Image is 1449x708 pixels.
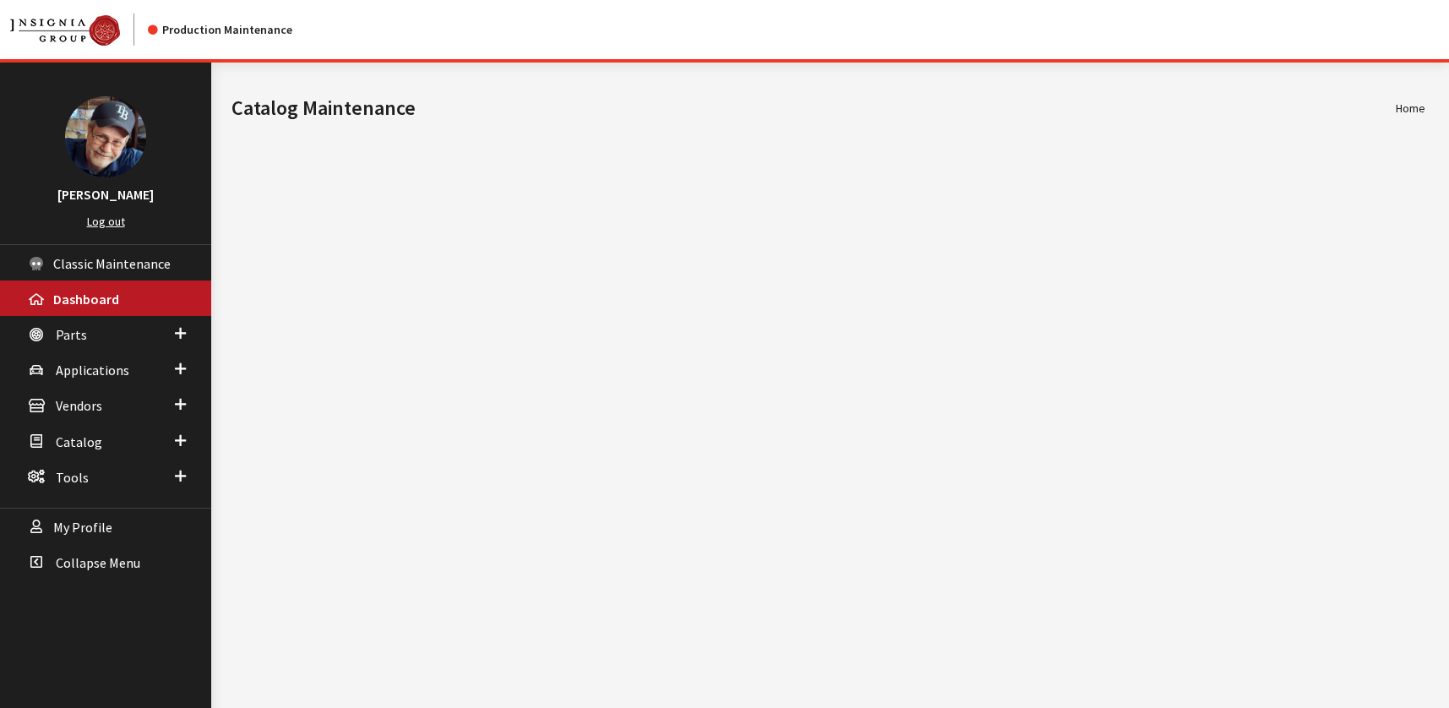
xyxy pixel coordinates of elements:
[87,214,125,229] a: Log out
[53,255,171,272] span: Classic Maintenance
[17,184,194,204] h3: [PERSON_NAME]
[1396,100,1425,117] li: Home
[53,291,119,308] span: Dashboard
[148,21,292,39] div: Production Maintenance
[56,398,102,415] span: Vendors
[10,15,120,46] img: Catalog Maintenance
[56,326,87,343] span: Parts
[65,96,146,177] img: Ray Goodwin
[56,469,89,486] span: Tools
[232,93,1396,123] h1: Catalog Maintenance
[10,14,148,46] a: Insignia Group logo
[53,519,112,536] span: My Profile
[56,433,102,450] span: Catalog
[56,554,140,571] span: Collapse Menu
[56,362,129,379] span: Applications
